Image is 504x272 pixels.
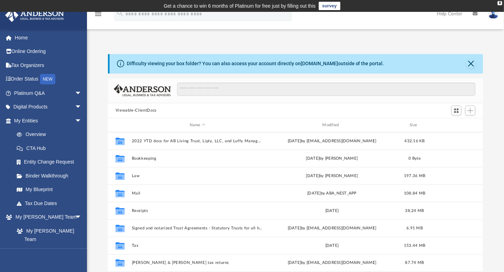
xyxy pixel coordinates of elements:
div: close [498,1,502,5]
div: Difficulty viewing your box folder? You can also access your account directly on outside of the p... [127,60,384,67]
div: [DATE] by [EMAIL_ADDRESS][DOMAIN_NAME] [266,138,398,144]
a: My [PERSON_NAME] Team [10,224,85,246]
span: 153.44 MB [404,244,425,248]
img: Anderson Advisors Platinum Portal [3,8,66,22]
input: Search files and folders [177,83,476,96]
span: arrow_drop_down [75,86,89,100]
span: arrow_drop_down [75,114,89,128]
button: Add [465,106,476,115]
button: Bookkeeping [132,156,263,161]
button: Tax [132,243,263,248]
span: arrow_drop_down [75,100,89,114]
a: My Entitiesarrow_drop_down [5,114,92,128]
div: Get a chance to win 6 months of Platinum for free just by filling out this [164,2,316,10]
div: [DATE] by [PERSON_NAME] [266,173,398,179]
span: 6.91 MB [407,226,423,230]
button: Switch to Grid View [451,106,462,115]
a: Platinum Q&Aarrow_drop_down [5,86,92,100]
div: [DATE] by [PERSON_NAME] [266,156,398,162]
a: My Blueprint [10,183,89,197]
div: [DATE] [266,208,398,214]
button: [PERSON_NAME] & [PERSON_NAME] tax returns [132,261,263,265]
div: [DATE] by [EMAIL_ADDRESS][DOMAIN_NAME] [266,260,398,266]
a: CTA Hub [10,141,92,155]
button: Signed and notarized Trust Agreements - Statutory Trusts for all houses [132,226,263,231]
a: Tax Organizers [5,58,92,72]
i: menu [94,10,102,18]
a: Home [5,31,92,45]
button: Viewable-ClientDocs [116,107,157,114]
span: 432.16 KB [404,139,425,143]
a: Digital Productsarrow_drop_down [5,100,92,114]
a: Online Ordering [5,45,92,59]
div: Modified [266,122,397,128]
a: survey [319,2,340,10]
button: Mail [132,191,263,196]
img: User Pic [488,9,499,19]
div: [DATE] by ABA_NEST_APP [266,190,398,197]
div: Name [131,122,263,128]
i: search [116,9,124,17]
a: Order StatusNEW [5,72,92,86]
a: menu [94,13,102,18]
a: Binder Walkthrough [10,169,92,183]
div: Size [401,122,428,128]
span: 197.36 MB [404,174,425,178]
a: My [PERSON_NAME] Teamarrow_drop_down [5,210,89,224]
a: [DOMAIN_NAME] [301,61,338,66]
a: Tax Due Dates [10,196,92,210]
a: Anderson System [10,246,89,260]
span: arrow_drop_down [75,210,89,225]
a: Overview [10,128,92,142]
button: Receipts [132,209,263,213]
div: NEW [40,74,55,84]
span: 108.84 MB [404,191,425,195]
div: [DATE] by [EMAIL_ADDRESS][DOMAIN_NAME] [266,225,398,232]
span: 87.74 MB [405,261,424,265]
div: [DATE] [266,243,398,249]
button: Law [132,174,263,178]
button: 2022 YTD docs for AB Living Trust, Liply, LLC, and Luffy Management Corporation [132,139,263,143]
button: Close [466,59,476,69]
span: 0 Byte [409,157,421,160]
div: id [111,122,128,128]
div: id [432,122,480,128]
span: 38.24 MB [405,209,424,213]
a: Entity Change Request [10,155,92,169]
